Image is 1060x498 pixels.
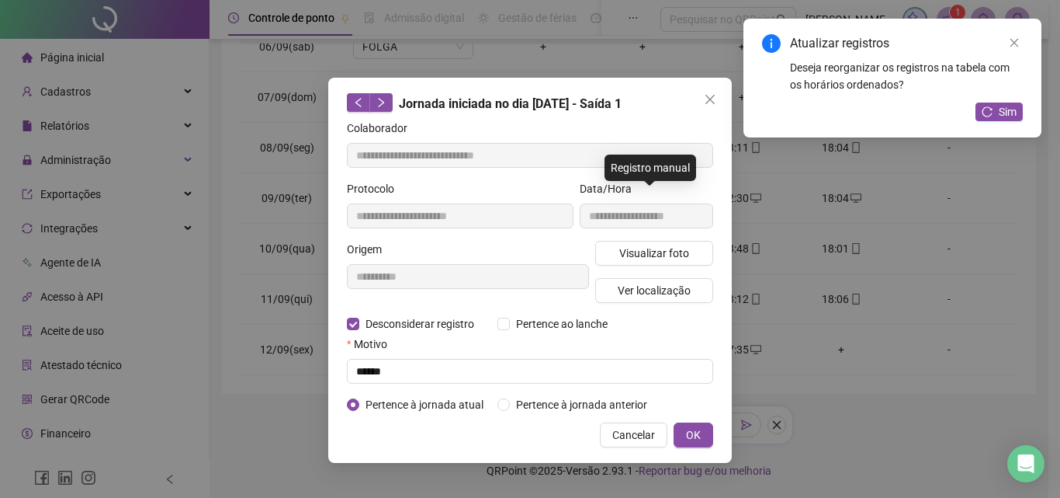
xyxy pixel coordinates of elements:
button: Close [698,87,722,112]
span: Ver localização [618,282,691,299]
button: Cancelar [600,423,667,448]
label: Colaborador [347,120,417,137]
button: Ver localização [595,278,713,303]
span: close [704,93,716,106]
span: Sim [999,103,1017,120]
span: Visualizar foto [619,245,689,262]
div: Atualizar registros [790,34,1023,53]
span: Cancelar [612,427,655,444]
div: Jornada iniciada no dia [DATE] - Saída 1 [347,93,713,113]
button: Sim [975,103,1023,121]
label: Motivo [347,336,397,353]
label: Origem [347,241,392,258]
div: Deseja reorganizar os registros na tabela com os horários ordenados? [790,59,1023,93]
span: info-circle [762,34,781,53]
span: reload [982,106,992,117]
button: left [347,93,370,112]
span: Desconsiderar registro [359,315,480,333]
label: Protocolo [347,180,404,197]
span: OK [686,427,701,444]
span: left [353,97,364,108]
div: Registro manual [604,155,696,181]
span: Pertence à jornada atual [359,396,490,413]
button: OK [674,423,713,448]
span: Pertence ao lanche [510,315,614,333]
label: Data/Hora [580,180,642,197]
span: Pertence à jornada anterior [510,396,653,413]
a: Close [1006,34,1023,51]
div: Open Intercom Messenger [1007,445,1044,482]
span: close [1009,37,1020,48]
span: right [376,97,386,108]
button: Visualizar foto [595,241,713,266]
button: right [369,93,393,112]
